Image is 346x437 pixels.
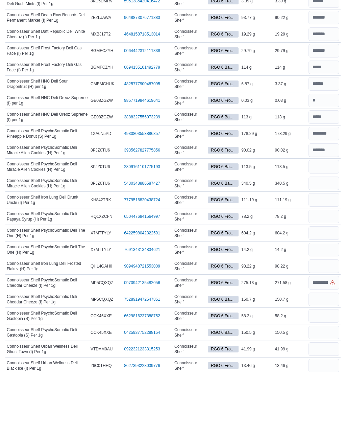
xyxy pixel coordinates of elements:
span: Connoisseur Shelf [174,210,205,221]
div: 13.46 g [240,427,273,435]
div: 0.03 g [240,161,273,169]
span: RGO 6 Front Room [208,344,239,351]
span: RGO 6 Front Room [211,278,236,284]
span: Connoisseur Shelf HNC Deli Oreoz Supreme (I) per 1g [7,160,88,171]
div: 41.99 g [240,410,273,418]
span: Connoisseur Shelf PsychoSomatic Deli The One (H) Per 1g [7,309,88,320]
div: 150.7 g [274,360,307,368]
span: RGO 6 Front Room [211,428,236,434]
span: Connoisseur Shelf PsychoSomatic Deli Pineapple Donut (S) Per 1g [7,193,88,204]
span: RGO 6 Front Room [211,378,236,384]
div: 113 g [274,178,307,186]
div: 109.5 g [240,29,273,37]
span: RGO 6 Front Room [211,63,236,69]
span: RGO 6 Front Room [208,311,239,318]
a: 9857719844619641 [124,163,160,168]
span: RGO 6 Front Room [208,162,239,169]
span: Connoisseur Shelf PsychoSomatic Deli Miracle Alien Cookies (H) Per 1g [7,243,88,254]
span: Connoisseur Shelf [174,326,205,337]
span: RGO 6 Back Room [208,129,239,136]
span: 8PJZ0TU6 [91,229,110,234]
a: 3935627827775856 [124,212,160,218]
div: 3.37 g [274,145,307,153]
span: RGO 6 Back Room [208,179,239,185]
div: 13.46 g [274,427,307,435]
div: 114 g [274,128,307,136]
div: 3.39 g [274,62,307,70]
a: 5951385420416472 [124,63,160,69]
span: Connoisseur Shelf PsychoSomatic Deli Gastopia (S) Per 1g [7,375,88,386]
span: RGO 6 Front Room [211,262,236,268]
span: Connoisseur Shelf Iron Lung Deli Frosted Flakez (H) Per 1g [7,326,88,337]
span: Connoisseur Shelf Iron Lung Deli Drunk Uncle (I) Per 1g [7,259,88,270]
a: 9648873076771383 [124,80,160,85]
a: 2809161101775193 [124,229,160,234]
span: Connoisseur Shelf [174,193,205,204]
span: RGO 6 Front Room [208,328,239,335]
span: Connoisseur Shelf Enchanted Botanicals Deli Gush Mints (I) Per 1g [7,61,88,71]
span: RGO 6 Front Room [211,79,236,86]
span: CCK45XXE [91,378,112,384]
p: | [234,7,236,15]
span: CMEMCHUK [91,146,115,152]
div: 29.79 g [240,112,273,120]
span: X7MTTYLY [91,295,111,301]
span: Connoisseur Shelf PsychoSomatic Deli Gastopia (S) Per 1g [7,392,88,403]
a: 7779516820438724 [124,262,160,268]
span: RGO 6 Front Room [211,46,236,52]
a: 0425937752288154 [124,395,160,400]
div: 275.13 g [240,344,273,352]
div: 113.5 g [240,228,273,236]
span: RGO 6 Back Room [208,228,239,235]
span: Connoisseur Shelf [174,226,205,237]
a: 6629816237388752 [124,378,160,384]
span: RGO 6 Back Room [211,394,236,400]
div: 109.5 g [274,29,307,37]
div: 98.22 g [240,327,273,335]
span: Connoisseur Shelf Death Row Records Deli Permanent Marker (I) Per 1g [7,77,88,88]
span: RGO 6 Front Room [211,328,236,334]
span: Connoisseur Shelf [174,359,205,370]
span: Connoisseur Shelf Urban Wellness Deli Black Ice (I) Per 1g [7,425,88,436]
span: RGO 6 Front Room [211,162,236,168]
div: 29.79 g [274,112,307,120]
span: Connoisseur Shelf [174,375,205,386]
span: 1XA0N5PD [91,196,111,201]
span: Connoisseur Shelf [174,392,205,403]
span: Connoisseur Shelf PsychoSomatic Deli Cheddar Cheeze (I) Per 1g [7,342,88,353]
span: Connoisseur Shelf [174,309,205,320]
span: RGO 6 Front Room [208,261,239,268]
a: 0970942135482056 [124,345,160,350]
a: 4930803553886357 [124,196,160,201]
span: Connoisseur Shelf [174,94,205,105]
span: RGO 6 Front Room [211,195,236,202]
div: 111.19 g [240,261,273,269]
span: RGO 6 Front Room [211,113,236,119]
span: RGO 6 Front Room [211,312,236,318]
p: Schwazze [US_STATE] [183,7,232,15]
span: 2EZLJAWA [91,80,111,85]
span: R3BZ2U2Y [91,47,111,52]
div: 58.2 g [240,377,273,385]
span: MXBJ17T2 [91,96,110,102]
span: RGO 6 Back Room [211,129,236,135]
a: 9094948721553009 [124,328,160,334]
span: Connoisseur Shelf [174,110,205,121]
div: 604.2 g [240,294,273,302]
span: QHL4GAH0 [91,328,112,334]
div: 14.2 g [240,310,273,319]
span: RGO 6 Front Room [208,46,239,53]
div: 90.22 g [274,78,307,87]
span: Connoisseur Shelf Frost Factory Deli Gas Face (I) Per 1g [7,127,88,138]
span: 3AR30ALF [91,30,110,36]
div: 19.29 g [240,95,273,103]
span: Connoisseur Shelf [174,61,205,71]
span: Connoisseur Shelf PsychoSomatic Deli Miracle Alien Cookies (H) Per 1g [7,210,88,221]
a: 4825777900487095 [124,146,160,152]
span: Connoisseur Shelf [174,177,205,187]
input: Dark Mode [156,7,171,14]
div: Danny-1496 Moreno [239,7,247,15]
span: RGO 6 Front Room [211,295,236,301]
span: X7MTTYLY [91,312,111,317]
a: 3888327556073239 [124,179,160,185]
